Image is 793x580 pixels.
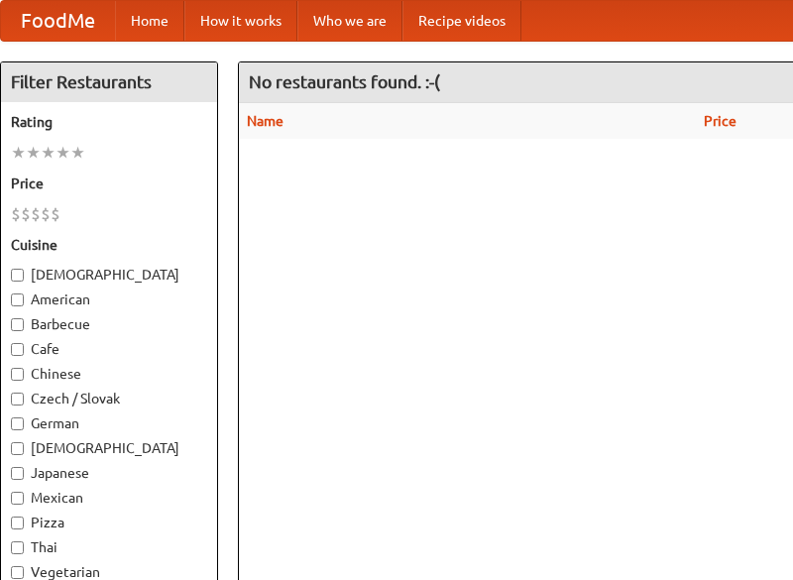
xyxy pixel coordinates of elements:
a: Home [115,1,184,41]
a: Who we are [297,1,402,41]
input: [DEMOGRAPHIC_DATA] [11,442,24,455]
h5: Cuisine [11,235,207,255]
label: Thai [11,537,207,557]
input: Vegetarian [11,566,24,579]
input: Barbecue [11,318,24,331]
a: Price [704,113,736,129]
label: Japanese [11,463,207,483]
label: [DEMOGRAPHIC_DATA] [11,265,207,285]
label: Cafe [11,339,207,359]
li: ★ [56,142,70,164]
label: Mexican [11,488,207,508]
input: Pizza [11,517,24,529]
label: American [11,290,207,309]
a: How it works [184,1,297,41]
li: ★ [70,142,85,164]
label: [DEMOGRAPHIC_DATA] [11,438,207,458]
li: ★ [41,142,56,164]
input: German [11,417,24,430]
input: Japanese [11,467,24,480]
li: ★ [11,142,26,164]
label: Barbecue [11,314,207,334]
h5: Price [11,174,207,193]
label: Pizza [11,513,207,532]
li: $ [41,203,51,225]
input: American [11,293,24,306]
h4: Filter Restaurants [1,62,217,102]
a: FoodMe [1,1,115,41]
input: [DEMOGRAPHIC_DATA] [11,269,24,282]
h5: Rating [11,112,207,132]
li: ★ [26,142,41,164]
ng-pluralize: No restaurants found. :-( [249,72,440,91]
li: $ [31,203,41,225]
input: Thai [11,541,24,554]
li: $ [21,203,31,225]
label: German [11,413,207,433]
a: Recipe videos [402,1,521,41]
a: Name [247,113,283,129]
label: Chinese [11,364,207,384]
input: Mexican [11,492,24,505]
input: Cafe [11,343,24,356]
input: Czech / Slovak [11,393,24,406]
label: Czech / Slovak [11,389,207,408]
li: $ [11,203,21,225]
input: Chinese [11,368,24,381]
li: $ [51,203,60,225]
